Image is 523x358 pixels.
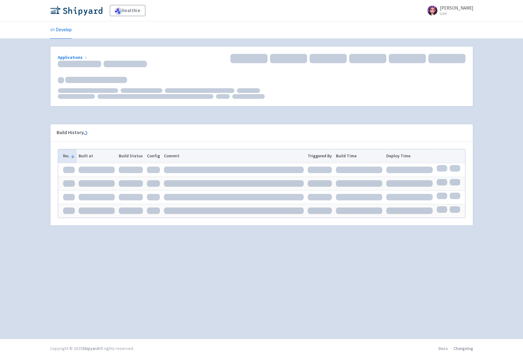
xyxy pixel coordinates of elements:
[117,149,145,163] th: Build Status
[82,346,99,351] a: Shipyard
[63,153,75,159] button: No.
[440,5,473,11] span: [PERSON_NAME]
[424,6,473,15] a: [PERSON_NAME] User
[50,345,134,352] div: Copyright © 2025 All rights reserved.
[50,6,102,15] img: Shipyard logo
[77,149,117,163] th: Built at
[145,149,162,163] th: Config
[439,346,448,351] a: Docs
[334,149,384,163] th: Build Time
[453,346,473,351] a: Changelog
[440,11,473,15] small: User
[384,149,435,163] th: Deploy Time
[306,149,334,163] th: Triggered By
[110,5,145,16] a: healthie
[58,55,88,60] a: Applications
[162,149,306,163] th: Commit
[57,129,457,136] div: Build History
[50,21,72,39] a: Develop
